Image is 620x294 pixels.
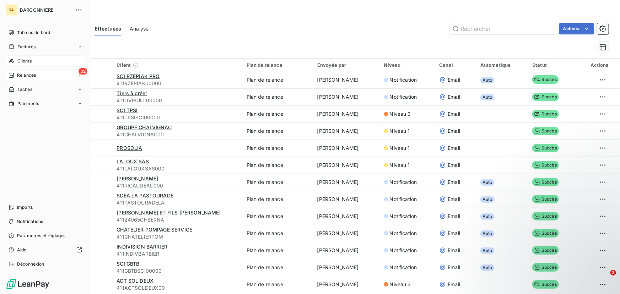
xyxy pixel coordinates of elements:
span: Email [448,264,460,271]
span: INDIVISION BARRIER [117,244,167,250]
td: [PERSON_NAME] [313,123,380,140]
span: Succès [532,212,559,220]
span: Email [448,247,460,254]
span: Auto [480,213,495,220]
td: [PERSON_NAME] [313,208,380,225]
span: Niveau 1 [390,162,410,169]
span: [PERSON_NAME] [117,175,158,181]
span: SCI RZEPIAK PRO [117,73,160,79]
button: Actions [559,23,594,34]
td: [PERSON_NAME] [313,259,380,276]
td: Plan de relance [242,174,313,191]
span: SCEA LA PASTOURADE [117,192,173,198]
div: Canal [439,62,472,68]
td: Plan de relance [242,140,313,157]
span: Notification [390,93,417,100]
span: Email [448,145,460,152]
span: Déconnexion [17,261,44,267]
span: Email [448,127,460,135]
div: Statut [532,62,571,68]
span: SCI TPSI [117,107,138,113]
span: GROUPE CHALVIGNAC [117,124,172,130]
span: 41124065CHBERNA [117,216,238,223]
td: Plan de relance [242,259,313,276]
span: Notification [390,230,417,237]
input: Rechercher [449,23,556,34]
td: Plan de relance [242,191,313,208]
span: CHATELIER POMPAGE SERVICE [117,227,192,233]
td: Plan de relance [242,157,313,174]
span: 411PASTOURADELA [117,199,238,206]
img: Logo LeanPay [6,278,50,290]
span: Tableau de bord [17,29,50,36]
span: Auto [480,94,495,100]
span: Succès [532,75,559,84]
span: Succès [532,161,559,169]
span: 411ACTSOLDEUX00 [117,284,238,292]
span: Niveau 1 [390,145,410,152]
td: [PERSON_NAME] [313,242,380,259]
span: Email [448,110,460,118]
span: Paiements [17,100,39,107]
span: Analyse [130,25,149,32]
td: Plan de relance [242,123,313,140]
td: Plan de relance [242,208,313,225]
span: Factures [17,44,36,50]
span: Niveau 3 [390,110,411,118]
td: Plan de relance [242,242,313,259]
span: Succès [532,195,559,203]
td: [PERSON_NAME] [313,225,380,242]
td: [PERSON_NAME] [313,88,380,105]
iframe: Intercom live chat [596,270,613,287]
span: Email [448,93,460,100]
td: [PERSON_NAME] [313,105,380,123]
td: Plan de relance [242,225,313,242]
span: 411RIGAUDEAU000 [117,182,238,189]
span: Email [448,230,460,237]
span: Email [448,196,460,203]
span: Tâches [17,86,32,93]
span: Succès [532,280,559,289]
span: 411LALOUXSAS000 [117,165,238,172]
span: Client [117,62,131,68]
span: 411OVIBULL00000 [117,97,238,104]
span: Notification [390,76,417,83]
span: BARCONNIERE [20,7,71,13]
span: Succès [532,110,559,118]
td: [PERSON_NAME] [313,276,380,293]
span: 411RZEPIAK00000 [117,80,238,87]
span: Succès [532,93,559,101]
td: [PERSON_NAME] [313,191,380,208]
div: Envoyée par [317,62,376,68]
span: Notification [390,264,417,271]
span: PROSOLIA [117,145,142,152]
div: Niveau [384,62,431,68]
span: Aide [17,247,27,253]
td: Plan de relance [242,105,313,123]
span: 32 [79,68,87,75]
span: Niveau 1 [390,127,410,135]
div: Automatique [480,62,524,68]
span: Imports [17,204,33,211]
a: Aide [6,244,85,256]
td: Plan de relance [242,276,313,293]
span: Succès [532,127,559,135]
span: Email [448,76,460,83]
span: Succès [532,144,559,152]
span: Relances [17,72,36,78]
td: Plan de relance [242,71,313,88]
span: 411GBTBSCI00000 [117,267,238,274]
span: Clients [17,58,32,64]
span: LALOUX SAS [117,158,149,164]
span: Auto [480,196,495,203]
span: ACT SOL DEUX [117,278,153,284]
td: [PERSON_NAME] [313,140,380,157]
td: [PERSON_NAME] [313,71,380,88]
span: Notification [390,196,417,203]
span: [PERSON_NAME] ET FILS [PERSON_NAME] [117,209,221,216]
span: 2 [610,270,616,276]
div: Actions [579,62,609,68]
span: Email [448,162,460,169]
td: [PERSON_NAME] [313,157,380,174]
span: 411INDIVBARBIER [117,250,238,257]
